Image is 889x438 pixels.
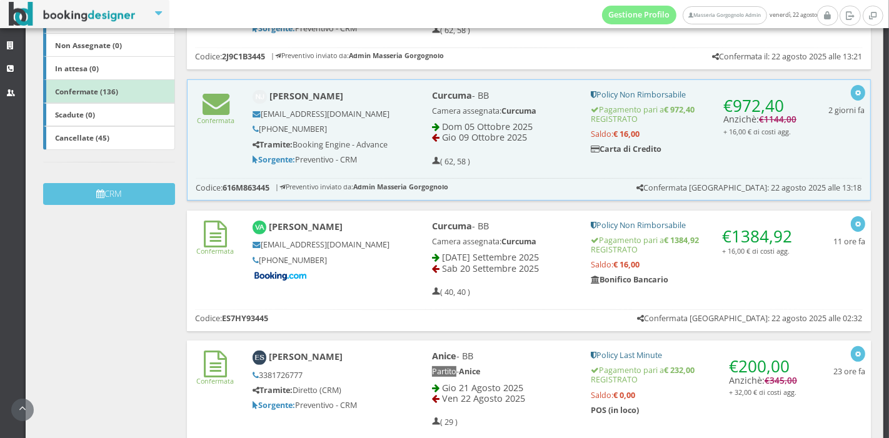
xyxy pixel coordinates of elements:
b: ES7HY93445 [222,313,268,324]
b: Scadute (0) [55,109,95,119]
h5: Camera assegnata: [432,237,575,246]
h5: 3381726777 [253,371,390,380]
h5: Saldo: [591,260,797,269]
h5: [PHONE_NUMBER] [253,124,389,134]
h5: 2 giorni fa [828,106,865,115]
strong: € 16,00 [613,129,640,139]
b: [PERSON_NAME] [269,221,343,232]
b: Sorgente: [253,23,295,34]
img: Veronica Ambroggio [253,221,267,235]
h5: Confermata [GEOGRAPHIC_DATA]: 22 agosto 2025 alle 02:32 [637,314,863,323]
b: POS (in loco) [591,405,639,416]
b: Admin Masseria Gorgognolo [353,182,448,191]
a: Cancellate (45) [43,126,175,150]
b: Tramite: [253,139,293,150]
h5: Policy Non Rimborsabile [591,221,797,230]
b: Curcuma [432,220,472,232]
span: € [729,355,790,377]
h5: Policy Last Minute [591,351,797,360]
span: € [765,375,797,386]
a: Confermata [197,366,234,386]
span: Partito [432,366,456,377]
h5: ( 40, 40 ) [432,287,470,297]
span: 1384,92 [731,225,792,247]
span: [DATE] Settembre 2025 [442,251,539,263]
img: BookingDesigner.com [9,2,136,26]
h5: ( 29 ) [432,417,458,427]
span: Gio 09 Ottobre 2025 [442,131,527,143]
a: Gestione Profilo [602,6,677,24]
span: Dom 05 Ottobre 2025 [442,121,533,132]
b: Admin Masseria Gorgognolo [349,51,444,60]
a: Scadute (0) [43,103,175,127]
small: + 16,00 € di costi agg. [723,127,791,136]
a: Masseria Gorgognolo Admin [683,6,766,24]
b: Sorgente: [253,400,295,411]
b: 2J9C1B3445 [222,51,265,62]
h5: Confermata il: 22 agosto 2025 alle 13:21 [712,52,863,61]
small: + 16,00 € di costi agg. [722,246,790,256]
h5: Preventivo - CRM [253,401,390,410]
h5: Pagamento pari a REGISTRATO [591,105,796,124]
strong: € 16,00 [613,259,640,270]
b: Sorgente: [253,154,295,165]
h4: Anzichè: [729,351,797,397]
b: Curcuma [501,236,536,247]
strong: € 972,40 [664,104,695,115]
h5: [EMAIL_ADDRESS][DOMAIN_NAME] [253,109,389,119]
b: Non Assegnate (0) [55,40,122,50]
h5: ( 62, 58 ) [432,26,470,35]
h5: 11 ore fa [833,237,865,246]
b: [PERSON_NAME] [269,351,343,362]
h4: - BB [432,221,575,231]
h4: - BB [432,351,575,361]
h5: 23 ore fa [833,367,865,376]
span: 200,00 [738,355,790,377]
h5: Policy Non Rimborsabile [591,90,796,99]
span: 345,00 [770,375,797,386]
span: € [722,225,792,247]
b: Anice [432,350,456,362]
h5: Saldo: [591,129,796,139]
b: Cancellate (45) [55,132,109,142]
b: Anice [459,366,480,377]
img: Booking-com-logo.png [253,271,309,282]
span: 1144,00 [764,114,796,125]
h5: [PHONE_NUMBER] [253,256,390,265]
h5: Booking Engine - Advance [253,140,389,149]
span: venerdì, 22 agosto [602,6,817,24]
a: In attesa (0) [43,56,175,80]
h5: Codice: [195,314,268,323]
h6: | Preventivo inviato da: [271,52,444,60]
h5: Diretto (CRM) [253,386,390,395]
b: 616M863445 [223,182,269,193]
h5: Saldo: [591,391,797,400]
strong: € 232,00 [664,365,695,376]
a: Confermate (136) [43,79,175,103]
a: Confermata [197,106,234,125]
b: Bonifico Bancario [591,274,668,285]
h5: Confermata [GEOGRAPHIC_DATA]: 22 agosto 2025 alle 13:18 [636,183,862,192]
span: 972,40 [733,94,784,117]
b: Curcuma [501,106,536,116]
span: Gio 21 Agosto 2025 [442,382,523,394]
h6: | Preventivo inviato da: [275,183,448,191]
h4: Anzichè: [723,90,796,136]
b: [PERSON_NAME] [269,90,343,102]
b: Curcuma [432,89,472,101]
small: + 32,00 € di costi agg. [729,387,796,397]
span: € [759,114,796,125]
h4: - BB [432,90,574,101]
a: Non Assegnate (0) [43,33,175,57]
b: Carta di Credito [591,144,661,154]
h5: Pagamento pari a REGISTRATO [591,236,797,254]
h5: Preventivo - CRM [253,155,389,164]
strong: € 1384,92 [664,235,699,246]
button: CRM [43,183,175,205]
h5: - [432,367,575,376]
span: Ven 22 Agosto 2025 [442,392,525,404]
h5: Preventivo - CRM [253,24,390,33]
span: € [723,94,784,117]
b: Tramite: [253,385,293,396]
b: In attesa (0) [55,63,99,73]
